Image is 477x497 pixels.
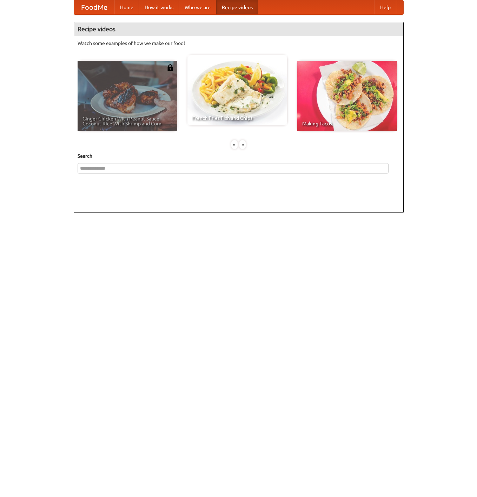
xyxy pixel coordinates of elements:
[78,152,400,159] h5: Search
[231,140,238,149] div: «
[297,61,397,131] a: Making Tacos
[78,40,400,47] p: Watch some examples of how we make our food!
[239,140,246,149] div: »
[375,0,396,14] a: Help
[74,0,114,14] a: FoodMe
[187,55,287,125] a: French Fries Fish and Chips
[114,0,139,14] a: Home
[167,64,174,71] img: 483408.png
[192,116,282,120] span: French Fries Fish and Chips
[302,121,392,126] span: Making Tacos
[216,0,258,14] a: Recipe videos
[139,0,179,14] a: How it works
[74,22,403,36] h4: Recipe videos
[179,0,216,14] a: Who we are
